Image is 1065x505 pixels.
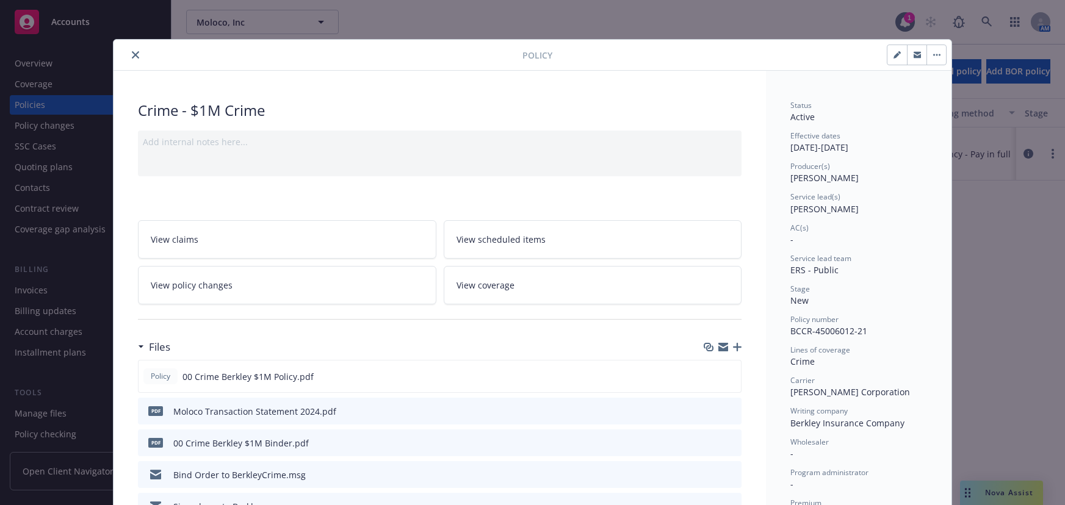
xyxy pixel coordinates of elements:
span: Program administrator [790,467,868,478]
span: View coverage [457,279,514,292]
div: 00 Crime Berkley $1M Binder.pdf [173,437,309,449]
span: Service lead team [790,253,851,263]
span: - [790,234,793,245]
span: Berkley Insurance Company [790,417,904,429]
button: preview file [726,405,737,418]
div: [DATE] - [DATE] [790,131,927,154]
span: View claims [151,233,198,246]
span: Active [790,111,815,123]
span: View scheduled items [457,233,546,246]
button: close [128,48,143,62]
span: 00 Crime Berkley $1M Policy.pdf [182,370,314,383]
span: New [790,295,809,306]
span: Stage [790,284,810,294]
button: download file [706,405,716,418]
span: pdf [148,406,163,415]
div: Bind Order to BerkleyCrime.msg [173,468,306,481]
span: - [790,448,793,459]
span: Producer(s) [790,161,830,171]
button: preview file [726,468,737,481]
span: AC(s) [790,223,809,233]
span: Wholesaler [790,437,829,447]
span: Policy [148,371,173,382]
button: preview file [725,370,736,383]
span: Lines of coverage [790,345,850,355]
div: Crime - $1M Crime [138,100,742,121]
div: Crime [790,355,927,368]
a: View coverage [444,266,742,304]
span: Status [790,100,812,110]
a: View claims [138,220,436,259]
span: Policy [522,49,552,62]
span: View policy changes [151,279,233,292]
span: pdf [148,438,163,447]
span: Effective dates [790,131,840,141]
span: Policy number [790,314,839,324]
a: View scheduled items [444,220,742,259]
span: [PERSON_NAME] [790,203,859,215]
button: preview file [726,437,737,449]
button: download file [706,370,715,383]
a: View policy changes [138,266,436,304]
span: Carrier [790,375,815,385]
span: [PERSON_NAME] Corporation [790,386,910,398]
span: ERS - Public [790,264,839,276]
div: Add internal notes here... [143,135,737,148]
span: BCCR-45006012-21 [790,325,867,337]
h3: Files [149,339,170,355]
span: [PERSON_NAME] [790,172,859,184]
div: Files [138,339,170,355]
span: Writing company [790,406,848,416]
span: Service lead(s) [790,192,840,202]
button: download file [706,468,716,481]
button: download file [706,437,716,449]
div: Moloco Transaction Statement 2024.pdf [173,405,336,418]
span: - [790,478,793,490]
